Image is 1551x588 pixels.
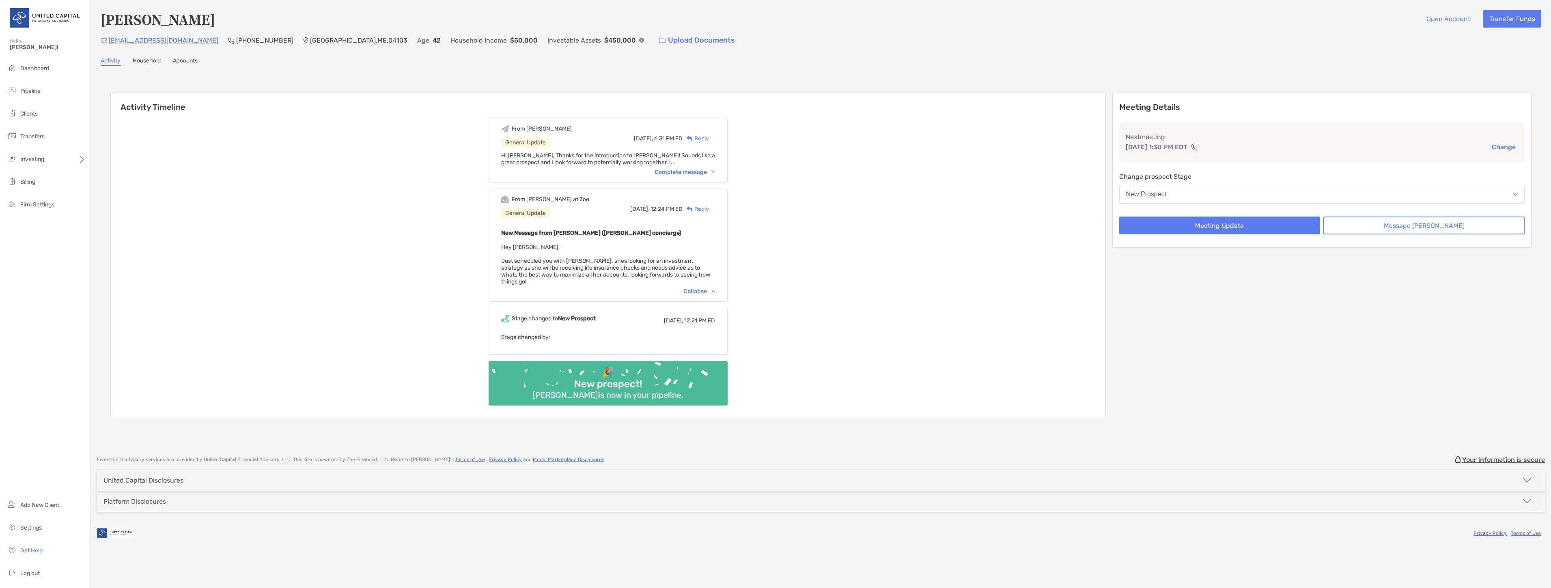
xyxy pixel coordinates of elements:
img: Email Icon [101,38,107,43]
div: Platform Disclosures [103,498,166,505]
span: Transfers [20,133,45,140]
p: Household Income [450,35,507,45]
img: Location Icon [303,37,308,44]
div: Reply [683,134,709,143]
p: [PHONE_NUMBER] [236,35,293,45]
div: Stage changed to [512,315,596,322]
span: Log out [20,570,40,577]
button: Open Account [1420,10,1476,28]
span: 6:31 PM ED [654,135,683,142]
img: company logo [97,524,134,543]
button: Change [1489,143,1518,151]
div: United Capital Disclosures [103,476,183,484]
p: Change prospect Stage [1119,172,1525,182]
img: communication type [1191,144,1198,150]
img: Confetti [489,361,728,399]
img: pipeline icon [7,86,17,95]
img: logout icon [7,568,17,577]
p: Age [417,35,429,45]
span: 12:24 PM ED [651,206,683,212]
span: [DATE], [664,317,683,324]
img: billing icon [7,176,17,186]
div: 🎉 [599,367,617,378]
p: Investable Assets [547,35,601,45]
img: transfers icon [7,131,17,141]
button: Meeting Update [1119,217,1321,234]
div: General Update [501,137,550,148]
b: New Prospect [558,315,596,322]
div: General Update [501,208,550,218]
a: Terms of Use [455,457,485,462]
img: icon arrow [1522,496,1532,506]
button: Transfer Funds [1483,10,1541,28]
img: United Capital Logo [10,3,81,32]
img: Open dropdown arrow [1513,193,1518,196]
h4: [PERSON_NAME] [101,10,215,28]
span: Clients [20,110,38,117]
span: Hey [PERSON_NAME], Just scheduled you with [PERSON_NAME]. shes looking for an investment strategy... [501,244,710,285]
div: Complete message [655,169,715,176]
p: [DATE] 1:30 PM EDT [1126,142,1187,152]
p: $50,000 [510,35,538,45]
span: [DATE], [634,135,653,142]
div: Collapse [683,288,715,295]
img: Reply icon [687,136,693,141]
img: Info Icon [639,38,644,43]
a: Privacy Policy [489,457,522,462]
p: 42 [433,35,441,45]
div: From [PERSON_NAME] [512,125,572,132]
b: New Message from [PERSON_NAME] ([PERSON_NAME] concierge) [501,230,681,236]
img: investing icon [7,154,17,163]
span: Billing [20,178,35,185]
span: Settings [20,524,42,531]
button: Message [PERSON_NAME] [1323,217,1525,234]
img: firm-settings icon [7,199,17,209]
img: clients icon [7,108,17,118]
img: Event icon [501,315,509,322]
span: Get Help [20,547,43,554]
img: Reply icon [687,206,693,212]
a: Privacy Policy [1473,530,1507,536]
img: Chevron icon [711,171,715,173]
div: New Prospect [1126,191,1167,198]
h6: Activity Timeline [111,92,1105,112]
span: Hi [PERSON_NAME], Thanks for the introduction to [PERSON_NAME]! Sounds like a great prospect and ... [501,152,715,166]
span: [PERSON_NAME]! [10,44,86,51]
img: Event icon [501,195,509,203]
button: New Prospect [1119,185,1525,204]
a: Accounts [173,57,198,66]
p: [EMAIL_ADDRESS][DOMAIN_NAME] [109,35,218,45]
a: Activity [101,57,121,66]
span: Firm Settings [20,201,54,208]
p: [GEOGRAPHIC_DATA] , ME , 04103 [310,35,407,45]
div: New prospect! [571,378,645,390]
p: Your information is secure [1462,456,1545,464]
a: Model Marketplace Disclosures [533,457,604,462]
img: settings icon [7,522,17,532]
div: [PERSON_NAME] is now in your pipeline. [529,390,687,400]
div: Reply [683,205,709,213]
img: Event icon [501,125,509,133]
span: 12:21 PM ED [684,317,715,324]
img: button icon [659,38,666,43]
a: Household [133,57,161,66]
p: Investment advisory services are provided by United Capital Financial Advisors, LLC . This site i... [97,457,605,463]
img: Chevron icon [711,290,715,292]
span: Add New Client [20,502,59,509]
span: Investing [20,156,44,163]
span: Pipeline [20,88,41,94]
p: Next meeting [1126,132,1519,142]
a: Upload Documents [654,32,740,49]
a: Terms of Use [1511,530,1541,536]
div: From [PERSON_NAME] at Zoe [512,196,589,203]
span: [DATE], [630,206,649,212]
img: Phone Icon [228,37,235,44]
img: get-help icon [7,545,17,555]
img: add_new_client icon [7,500,17,509]
p: Stage changed by: [501,332,715,342]
p: Meeting Details [1119,102,1525,112]
img: dashboard icon [7,63,17,73]
p: $450,000 [604,35,636,45]
img: icon arrow [1522,475,1532,485]
span: Dashboard [20,65,49,72]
